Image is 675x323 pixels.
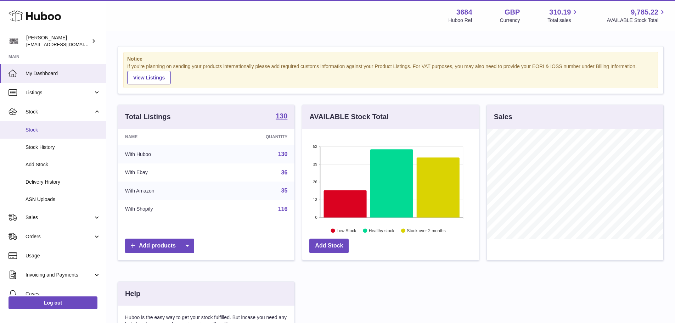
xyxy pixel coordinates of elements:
[26,161,101,168] span: Add Stock
[9,36,19,46] img: theinternationalventure@gmail.com
[127,71,171,84] a: View Listings
[26,214,93,221] span: Sales
[456,7,472,17] strong: 3684
[125,289,140,299] h3: Help
[26,70,101,77] span: My Dashboard
[631,7,658,17] span: 9,785.22
[547,7,579,24] a: 310.19 Total sales
[26,108,93,115] span: Stock
[549,7,571,17] span: 310.19
[276,112,287,121] a: 130
[118,182,215,200] td: With Amazon
[118,163,215,182] td: With Ebay
[26,127,101,133] span: Stock
[276,112,287,119] strong: 130
[125,239,194,253] a: Add products
[607,17,666,24] span: AVAILABLE Stock Total
[26,291,101,297] span: Cases
[118,129,215,145] th: Name
[215,129,295,145] th: Quantity
[127,56,654,62] strong: Notice
[547,17,579,24] span: Total sales
[127,63,654,84] div: If you're planning on sending your products internationally please add required customs informati...
[118,200,215,218] td: With Shopify
[26,179,101,185] span: Delivery History
[26,34,90,48] div: [PERSON_NAME]
[505,7,520,17] strong: GBP
[26,233,93,240] span: Orders
[26,272,93,278] span: Invoicing and Payments
[26,196,101,203] span: ASN Uploads
[26,252,101,259] span: Usage
[26,89,93,96] span: Listings
[309,239,349,253] a: Add Stock
[313,144,317,149] text: 52
[9,296,97,309] a: Log out
[449,17,472,24] div: Huboo Ref
[281,188,288,194] a: 35
[313,162,317,166] text: 39
[607,7,666,24] a: 9,785.22 AVAILABLE Stock Total
[278,206,288,212] a: 116
[278,151,288,157] a: 130
[125,112,171,122] h3: Total Listings
[407,228,446,233] text: Stock over 2 months
[281,169,288,176] a: 36
[26,144,101,151] span: Stock History
[369,228,395,233] text: Healthy stock
[313,197,317,202] text: 13
[309,112,388,122] h3: AVAILABLE Stock Total
[118,145,215,163] td: With Huboo
[313,180,317,184] text: 26
[315,215,317,219] text: 0
[500,17,520,24] div: Currency
[337,228,356,233] text: Low Stock
[26,41,104,47] span: [EMAIL_ADDRESS][DOMAIN_NAME]
[494,112,512,122] h3: Sales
